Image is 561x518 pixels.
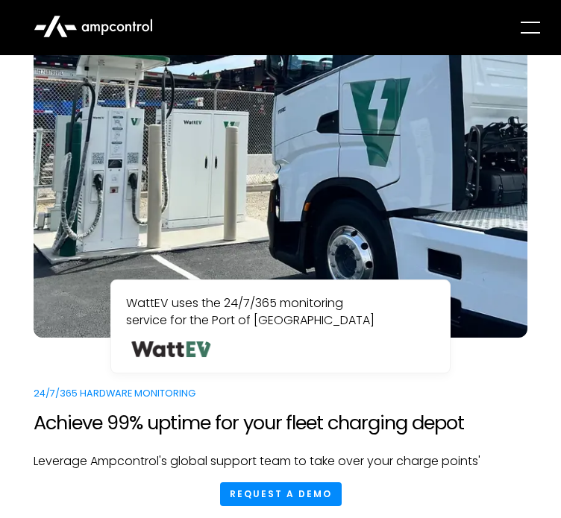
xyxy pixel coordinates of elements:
p: Leverage Ampcontrol's global support team to take over your charge points' troubleshooting, triag... [34,453,527,503]
a: Request a demo [220,482,342,506]
h2: Achieve 99% uptime for your fleet charging depot [34,411,527,435]
div: menu [504,7,551,48]
p: WattEV uses the 24/7/365 monitoring service for the Port of [GEOGRAPHIC_DATA] [126,295,435,329]
img: WattEV Logo [126,341,213,358]
div: 24/7/365 Hardware Monitoring [34,385,527,402]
